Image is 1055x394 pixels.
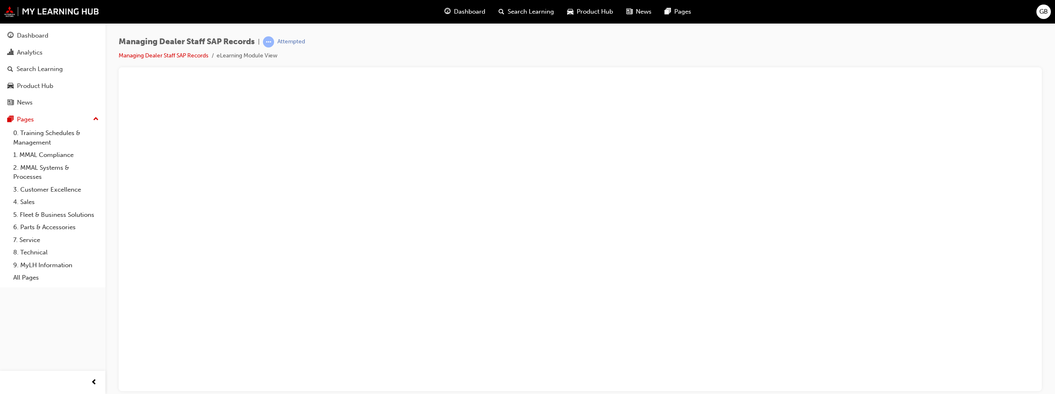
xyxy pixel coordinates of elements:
[577,7,613,17] span: Product Hub
[10,234,102,247] a: 7. Service
[17,31,48,40] div: Dashboard
[10,196,102,209] a: 4. Sales
[7,32,14,40] span: guage-icon
[217,51,277,61] li: eLearning Module View
[492,3,561,20] a: search-iconSearch Learning
[561,3,620,20] a: car-iconProduct Hub
[10,271,102,284] a: All Pages
[1036,5,1051,19] button: GB
[119,52,208,59] a: Managing Dealer Staff SAP Records
[7,116,14,123] span: pages-icon
[91,377,97,388] span: prev-icon
[3,26,102,112] button: DashboardAnalyticsSearch LearningProduct HubNews
[17,48,43,57] div: Analytics
[10,183,102,196] a: 3. Customer Excellence
[636,7,652,17] span: News
[17,64,63,74] div: Search Learning
[454,7,485,17] span: Dashboard
[438,3,492,20] a: guage-iconDashboard
[4,6,99,17] img: mmal
[263,36,274,47] span: learningRecordVerb_ATTEMPT-icon
[626,7,633,17] span: news-icon
[10,246,102,259] a: 8. Technical
[10,209,102,221] a: 5. Fleet & Business Solutions
[119,37,255,47] span: Managing Dealer Staff SAP Records
[3,95,102,110] a: News
[658,3,698,20] a: pages-iconPages
[620,3,658,20] a: news-iconNews
[665,7,671,17] span: pages-icon
[3,78,102,94] a: Product Hub
[3,112,102,127] button: Pages
[17,98,33,107] div: News
[17,115,34,124] div: Pages
[277,38,305,46] div: Attempted
[10,127,102,149] a: 0. Training Schedules & Management
[17,81,53,91] div: Product Hub
[444,7,451,17] span: guage-icon
[10,221,102,234] a: 6. Parts & Accessories
[567,7,573,17] span: car-icon
[7,49,14,57] span: chart-icon
[3,62,102,77] a: Search Learning
[3,45,102,60] a: Analytics
[10,259,102,272] a: 9. MyLH Information
[7,99,14,107] span: news-icon
[3,28,102,43] a: Dashboard
[499,7,504,17] span: search-icon
[93,114,99,125] span: up-icon
[258,37,260,47] span: |
[10,149,102,161] a: 1. MMAL Compliance
[10,161,102,183] a: 2. MMAL Systems & Processes
[7,83,14,90] span: car-icon
[1039,7,1048,17] span: GB
[508,7,554,17] span: Search Learning
[7,66,13,73] span: search-icon
[674,7,691,17] span: Pages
